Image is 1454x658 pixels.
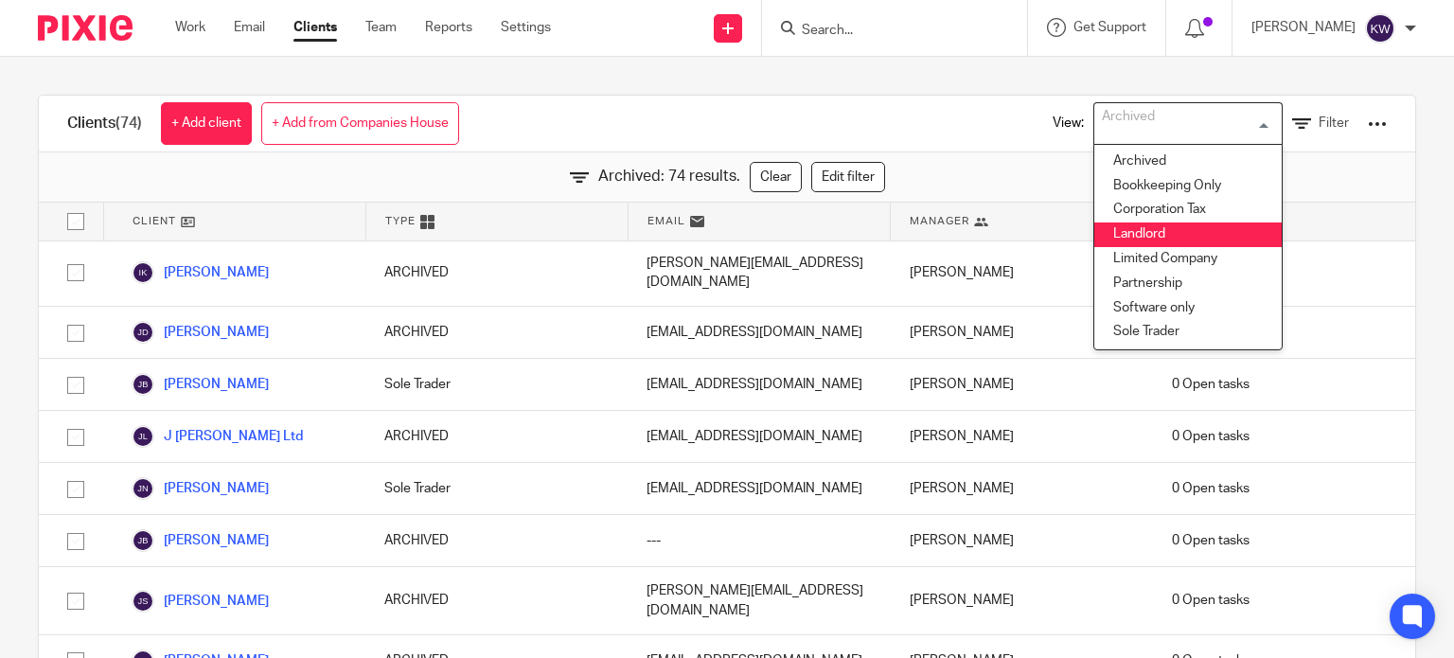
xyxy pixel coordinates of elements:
[628,463,890,514] div: [EMAIL_ADDRESS][DOMAIN_NAME]
[1172,531,1250,550] span: 0 Open tasks
[910,213,969,229] span: Manager
[1319,116,1349,130] span: Filter
[132,261,269,284] a: [PERSON_NAME]
[38,15,133,41] img: Pixie
[1094,247,1282,272] li: Limited Company
[161,102,252,145] a: + Add client
[132,477,269,500] a: [PERSON_NAME]
[132,261,154,284] img: svg%3E
[132,529,154,552] img: svg%3E
[1094,150,1282,174] li: Archived
[365,240,628,307] div: ARCHIVED
[234,18,265,37] a: Email
[628,567,890,634] div: [PERSON_NAME][EMAIL_ADDRESS][DOMAIN_NAME]
[365,411,628,462] div: ARCHIVED
[1094,174,1282,199] li: Bookkeeping Only
[1094,198,1282,222] li: Corporation Tax
[891,515,1153,566] div: [PERSON_NAME]
[365,515,628,566] div: ARCHIVED
[132,529,269,552] a: [PERSON_NAME]
[132,373,269,396] a: [PERSON_NAME]
[1094,222,1282,247] li: Landlord
[628,307,890,358] div: [EMAIL_ADDRESS][DOMAIN_NAME]
[132,425,303,448] a: J [PERSON_NAME] Ltd
[1073,21,1146,34] span: Get Support
[628,240,890,307] div: [PERSON_NAME][EMAIL_ADDRESS][DOMAIN_NAME]
[501,18,551,37] a: Settings
[385,213,416,229] span: Type
[647,213,685,229] span: Email
[1172,591,1250,610] span: 0 Open tasks
[1094,320,1282,345] li: Sole Trader
[598,166,740,187] span: Archived: 74 results.
[891,240,1153,307] div: [PERSON_NAME]
[1172,427,1250,446] span: 0 Open tasks
[261,102,459,145] a: + Add from Companies House
[115,116,142,131] span: (74)
[365,307,628,358] div: ARCHIVED
[293,18,337,37] a: Clients
[132,477,154,500] img: svg%3E
[811,162,885,192] a: Edit filter
[750,162,802,192] a: Clear
[1024,96,1387,151] div: View:
[132,321,269,344] a: [PERSON_NAME]
[175,18,205,37] a: Work
[1172,479,1250,498] span: 0 Open tasks
[891,359,1153,410] div: [PERSON_NAME]
[425,18,472,37] a: Reports
[891,307,1153,358] div: [PERSON_NAME]
[891,567,1153,634] div: [PERSON_NAME]
[365,463,628,514] div: Sole Trader
[67,114,142,133] h1: Clients
[800,23,970,40] input: Search
[628,411,890,462] div: [EMAIL_ADDRESS][DOMAIN_NAME]
[891,463,1153,514] div: [PERSON_NAME]
[1096,107,1271,140] input: Search for option
[1094,272,1282,296] li: Partnership
[132,425,154,448] img: svg%3E
[58,204,94,240] input: Select all
[365,567,628,634] div: ARCHIVED
[628,359,890,410] div: [EMAIL_ADDRESS][DOMAIN_NAME]
[628,515,890,566] div: ---
[132,590,154,613] img: svg%3E
[891,411,1153,462] div: [PERSON_NAME]
[132,373,154,396] img: svg%3E
[1365,13,1395,44] img: svg%3E
[132,321,154,344] img: svg%3E
[1093,102,1283,145] div: Search for option
[1094,296,1282,321] li: Software only
[132,590,269,613] a: [PERSON_NAME]
[365,359,628,410] div: Sole Trader
[1172,375,1250,394] span: 0 Open tasks
[365,18,397,37] a: Team
[133,213,176,229] span: Client
[1251,18,1356,37] p: [PERSON_NAME]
